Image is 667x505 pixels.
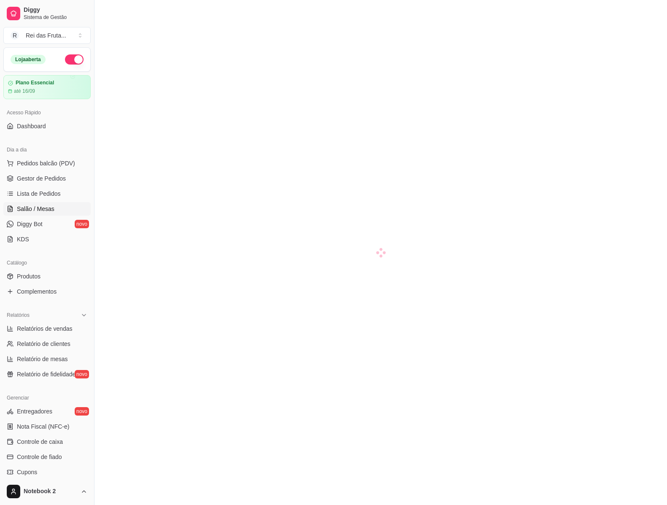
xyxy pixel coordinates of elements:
a: KDS [3,232,91,246]
span: Dashboard [17,122,46,130]
span: Controle de fiado [17,453,62,461]
span: Salão / Mesas [17,205,54,213]
span: R [11,31,19,40]
span: Entregadores [17,407,52,416]
a: Relatório de mesas [3,352,91,366]
button: Alterar Status [65,54,84,65]
button: Select a team [3,27,91,44]
span: Gestor de Pedidos [17,174,66,183]
span: Diggy Bot [17,220,43,228]
a: Cupons [3,465,91,479]
a: Plano Essencialaté 16/09 [3,75,91,99]
div: Gerenciar [3,391,91,405]
span: Cupons [17,468,37,476]
a: Lista de Pedidos [3,187,91,200]
button: Notebook 2 [3,481,91,502]
span: Notebook 2 [24,488,77,495]
button: Pedidos balcão (PDV) [3,157,91,170]
span: Diggy [24,6,87,14]
a: Salão / Mesas [3,202,91,216]
span: KDS [17,235,29,243]
span: Sistema de Gestão [24,14,87,21]
div: Loja aberta [11,55,46,64]
a: Entregadoresnovo [3,405,91,418]
a: Diggy Botnovo [3,217,91,231]
a: Controle de caixa [3,435,91,448]
div: Rei das Fruta ... [26,31,66,40]
a: Produtos [3,270,91,283]
span: Pedidos balcão (PDV) [17,159,75,167]
a: Relatório de fidelidadenovo [3,367,91,381]
article: até 16/09 [14,88,35,95]
span: Produtos [17,272,41,281]
div: Acesso Rápido [3,106,91,119]
a: Gestor de Pedidos [3,172,91,185]
a: Dashboard [3,119,91,133]
span: Controle de caixa [17,437,63,446]
a: Relatório de clientes [3,337,91,351]
a: DiggySistema de Gestão [3,3,91,24]
div: Dia a dia [3,143,91,157]
span: Relatório de mesas [17,355,68,363]
span: Lista de Pedidos [17,189,61,198]
a: Complementos [3,285,91,298]
a: Controle de fiado [3,450,91,464]
span: Relatórios de vendas [17,324,73,333]
article: Plano Essencial [16,80,54,86]
a: Nota Fiscal (NFC-e) [3,420,91,433]
a: Relatórios de vendas [3,322,91,335]
span: Relatório de fidelidade [17,370,76,378]
div: Catálogo [3,256,91,270]
span: Nota Fiscal (NFC-e) [17,422,69,431]
span: Relatório de clientes [17,340,70,348]
span: Relatórios [7,312,30,319]
span: Complementos [17,287,57,296]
